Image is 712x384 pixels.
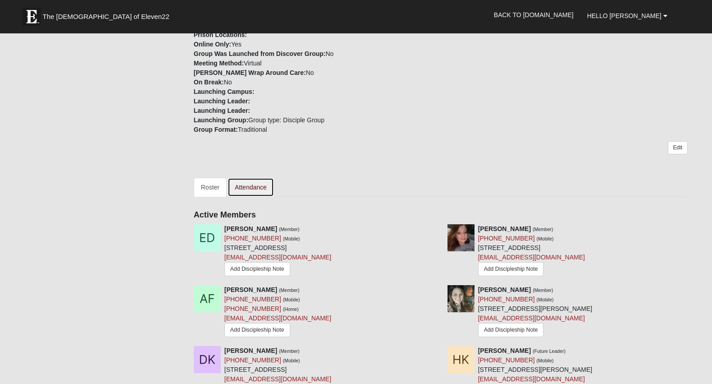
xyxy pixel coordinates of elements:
[279,287,300,293] small: (Member)
[194,50,326,57] strong: Group Was Launched from Discover Group:
[478,296,535,303] a: [PHONE_NUMBER]
[194,41,231,48] strong: Online Only:
[478,356,535,364] a: [PHONE_NUMBER]
[224,286,277,293] strong: [PERSON_NAME]
[194,88,255,95] strong: Launching Campus:
[283,236,300,241] small: (Mobile)
[279,348,300,354] small: (Member)
[537,297,554,302] small: (Mobile)
[580,5,674,27] a: Hello [PERSON_NAME]
[224,235,281,242] a: [PHONE_NUMBER]
[194,107,250,114] strong: Launching Leader:
[224,315,331,322] a: [EMAIL_ADDRESS][DOMAIN_NAME]
[487,4,580,26] a: Back to [DOMAIN_NAME]
[194,60,244,67] strong: Meeting Method:
[478,323,544,337] a: Add Discipleship Note
[224,347,277,354] strong: [PERSON_NAME]
[224,296,281,303] a: [PHONE_NUMBER]
[478,262,544,276] a: Add Discipleship Note
[224,305,281,312] a: [PHONE_NUMBER]
[224,356,281,364] a: [PHONE_NUMBER]
[18,3,198,26] a: The [DEMOGRAPHIC_DATA] of Eleven22
[283,358,300,363] small: (Mobile)
[194,210,688,220] h4: Active Members
[478,315,585,322] a: [EMAIL_ADDRESS][DOMAIN_NAME]
[478,286,531,293] strong: [PERSON_NAME]
[478,235,535,242] a: [PHONE_NUMBER]
[587,12,662,19] span: Hello [PERSON_NAME]
[478,347,531,354] strong: [PERSON_NAME]
[224,254,331,261] a: [EMAIL_ADDRESS][DOMAIN_NAME]
[283,297,300,302] small: (Mobile)
[224,262,290,276] a: Add Discipleship Note
[194,178,227,197] a: Roster
[194,126,238,133] strong: Group Format:
[194,97,250,105] strong: Launching Leader:
[533,348,566,354] small: (Future Leader)
[224,323,290,337] a: Add Discipleship Note
[228,178,274,197] a: Attendance
[23,8,41,26] img: Eleven22 logo
[194,31,247,38] strong: Prison Locations:
[194,69,306,76] strong: [PERSON_NAME] Wrap Around Care:
[43,12,169,21] span: The [DEMOGRAPHIC_DATA] of Eleven22
[279,227,300,232] small: (Member)
[537,358,554,363] small: (Mobile)
[224,224,331,278] div: [STREET_ADDRESS]
[533,227,553,232] small: (Member)
[478,224,585,278] div: [STREET_ADDRESS]
[194,116,248,124] strong: Launching Group:
[537,236,554,241] small: (Mobile)
[478,254,585,261] a: [EMAIL_ADDRESS][DOMAIN_NAME]
[478,285,593,339] div: [STREET_ADDRESS][PERSON_NAME]
[194,79,224,86] strong: On Break:
[283,306,299,312] small: (Home)
[478,225,531,232] strong: [PERSON_NAME]
[224,225,277,232] strong: [PERSON_NAME]
[668,141,687,154] a: Edit
[533,287,553,293] small: (Member)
